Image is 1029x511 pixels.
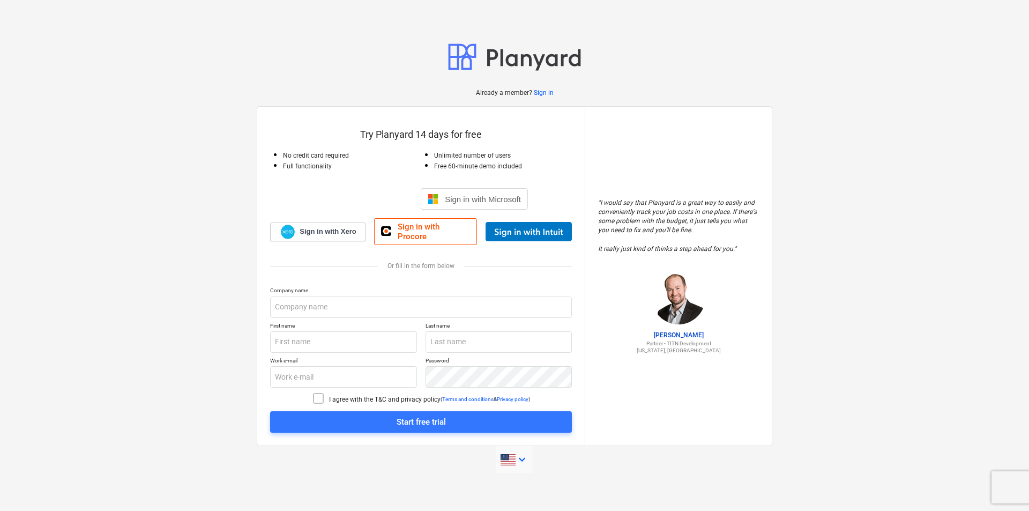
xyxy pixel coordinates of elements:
p: [US_STATE], [GEOGRAPHIC_DATA] [598,347,759,354]
p: Already a member? [476,88,534,98]
img: Xero logo [281,225,295,239]
p: Unlimited number of users [434,151,572,160]
input: Work e-mail [270,366,417,388]
p: " I would say that Planyard is a great way to easily and conveniently track your job costs in one... [598,198,759,254]
p: ( & ) [441,396,530,403]
p: Last name [426,322,572,331]
p: [PERSON_NAME] [598,331,759,340]
a: Sign in with Xero [270,223,366,241]
a: Terms and conditions [442,396,494,402]
iframe: Sign in with Google Button [309,187,417,211]
div: Start free trial [397,415,446,429]
p: Try Planyard 14 days for free [270,128,572,141]
a: Sign in with Procore [374,218,477,245]
input: Company name [270,297,572,318]
p: First name [270,322,417,331]
p: Password [426,357,572,366]
p: Company name [270,287,572,296]
a: Privacy policy [497,396,528,402]
span: Sign in with Microsoft [445,195,521,204]
span: Sign in with Xero [300,227,356,236]
p: Partner - TITN Development [598,340,759,347]
p: I agree with the T&C and privacy policy [329,395,441,404]
p: Free 60-minute demo included [434,162,572,171]
a: Sign in [534,88,554,98]
button: Start free trial [270,411,572,433]
input: Last name [426,331,572,353]
img: Microsoft logo [428,194,438,204]
div: Or fill in the form below [270,262,572,270]
i: keyboard_arrow_down [516,453,528,466]
p: Full functionality [283,162,421,171]
input: First name [270,331,417,353]
span: Sign in with Procore [398,222,470,241]
p: No credit card required [283,151,421,160]
p: Work e-mail [270,357,417,366]
img: Jordan Cohen [652,271,705,324]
